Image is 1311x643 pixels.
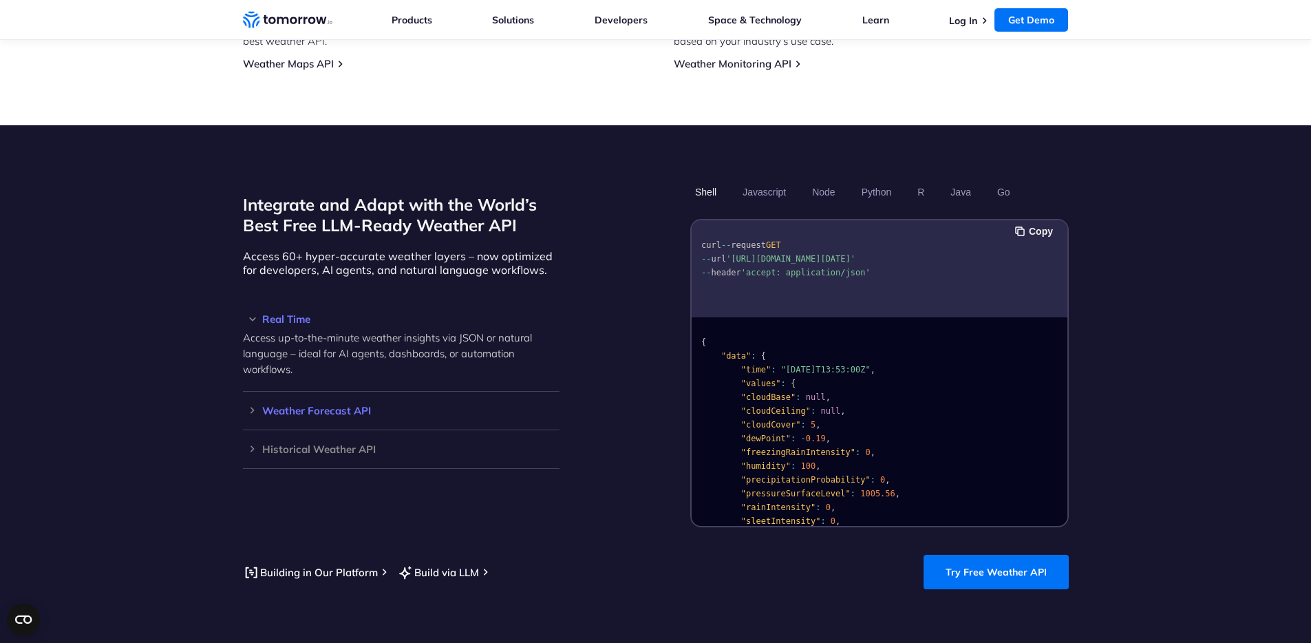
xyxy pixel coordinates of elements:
span: : [810,406,815,416]
a: Log In [949,14,977,27]
button: Javascript [738,180,791,204]
span: : [751,351,756,361]
button: R [913,180,929,204]
span: "sleetIntensity" [740,516,820,526]
span: "time" [740,365,770,375]
span: : [855,447,860,457]
span: 0 [880,475,885,485]
button: Open CMP widget [7,603,40,636]
span: 5 [810,420,815,430]
h3: Historical Weather API [243,444,559,454]
a: Solutions [492,14,534,26]
span: { [701,337,706,347]
a: Developers [595,14,648,26]
a: Get Demo [994,8,1068,32]
span: 1005.56 [860,489,895,498]
span: "rainIntensity" [740,503,815,512]
span: : [850,489,855,498]
span: { [760,351,765,361]
button: Copy [1015,224,1057,239]
span: , [870,365,875,375]
span: GET [765,240,780,250]
span: "cloudBase" [740,392,795,402]
p: Access up-to-the-minute weather insights via JSON or natural language – ideal for AI agents, dash... [243,330,559,377]
span: 0 [830,516,835,526]
span: 100 [800,461,816,471]
button: Go [992,180,1014,204]
span: "pressureSurfaceLevel" [740,489,850,498]
span: : [796,392,800,402]
span: , [895,489,899,498]
span: curl [701,240,721,250]
a: Space & Technology [708,14,802,26]
span: - [800,434,805,443]
h3: Weather Forecast API [243,405,559,416]
a: Products [392,14,432,26]
span: , [830,503,835,512]
span: '[URL][DOMAIN_NAME][DATE]' [726,254,855,264]
span: , [870,447,875,457]
button: Python [856,180,896,204]
span: : [780,379,785,388]
span: 0 [825,503,830,512]
span: "[DATE]T13:53:00Z" [780,365,870,375]
span: , [816,420,820,430]
span: "precipitationProbability" [740,475,870,485]
span: "data" [721,351,750,361]
span: "dewPoint" [740,434,790,443]
span: "cloudCover" [740,420,800,430]
button: Shell [690,180,721,204]
span: null [805,392,825,402]
h3: Real Time [243,314,559,324]
span: -- [701,254,711,264]
span: , [825,392,830,402]
span: 'accept: application/json' [740,268,870,277]
a: Learn [862,14,889,26]
span: , [825,434,830,443]
span: , [816,461,820,471]
span: -- [721,240,730,250]
span: request [731,240,766,250]
h2: Integrate and Adapt with the World’s Best Free LLM-Ready Weather API [243,194,559,235]
span: : [820,516,825,526]
a: Weather Maps API [243,57,334,70]
span: : [791,434,796,443]
span: : [816,503,820,512]
span: "values" [740,379,780,388]
span: , [885,475,890,485]
button: Java [946,180,976,204]
span: "freezingRainIntensity" [740,447,855,457]
a: Build via LLM [397,564,479,581]
span: , [835,516,840,526]
span: "humidity" [740,461,790,471]
span: : [791,461,796,471]
a: Try Free Weather API [924,555,1069,589]
p: Access 60+ hyper-accurate weather layers – now optimized for developers, AI agents, and natural l... [243,249,559,277]
span: -- [701,268,711,277]
a: Weather Monitoring API [674,57,791,70]
span: : [771,365,776,375]
a: Home link [243,10,332,30]
span: , [840,406,845,416]
span: 0 [865,447,870,457]
span: 0.19 [805,434,825,443]
button: Node [807,180,840,204]
span: header [711,268,740,277]
span: url [711,254,726,264]
span: : [870,475,875,485]
a: Building in Our Platform [243,564,378,581]
span: null [820,406,840,416]
span: : [800,420,805,430]
span: "cloudCeiling" [740,406,810,416]
span: { [791,379,796,388]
